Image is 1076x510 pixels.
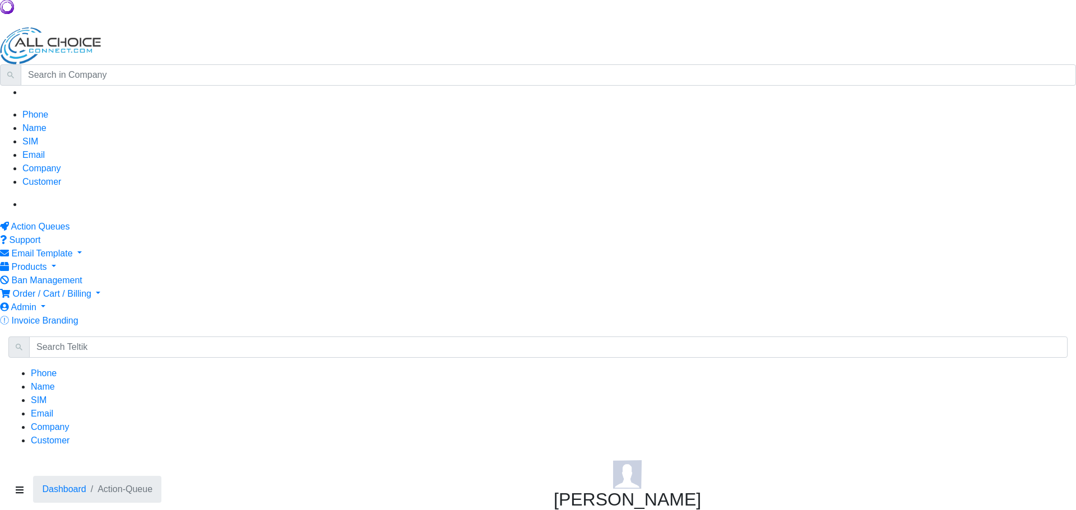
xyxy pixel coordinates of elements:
h2: [PERSON_NAME] [554,489,701,510]
a: Company [31,422,69,432]
span: Products [11,262,47,272]
span: Order / Cart / Billing [12,289,91,298]
a: Name [22,123,47,133]
span: Action Queues [11,222,70,231]
span: Admin [11,302,36,312]
span: Ban Management [11,275,82,285]
span: Email Template [11,249,72,258]
a: Company [22,163,61,173]
a: Customer [22,177,61,186]
a: Phone [31,368,57,378]
a: Email [31,409,53,418]
span: Support [9,235,40,245]
li: Action-Queue [86,483,152,496]
a: SIM [22,137,38,146]
a: Phone [22,110,48,119]
a: SIM [31,395,47,405]
input: Search in Company [21,64,1076,86]
a: Customer [31,436,69,445]
a: Email [22,150,45,160]
a: Dashboard [42,484,86,494]
a: Name [31,382,55,391]
span: Invoice Branding [11,316,78,325]
input: Search Teltik [29,336,1068,358]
